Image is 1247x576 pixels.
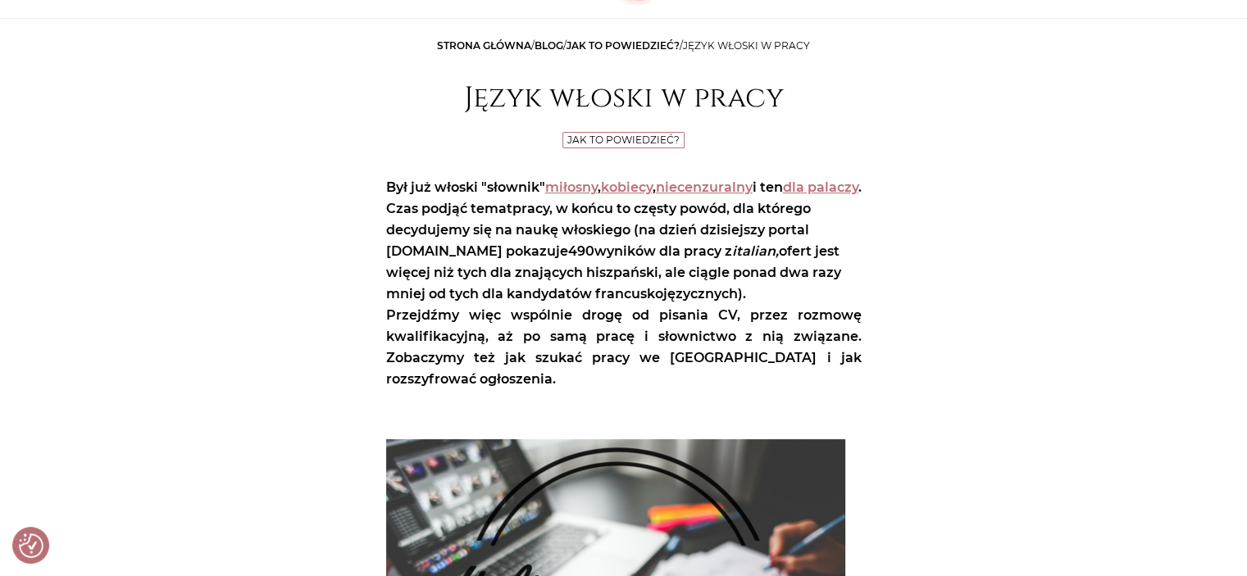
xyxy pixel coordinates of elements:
img: Revisit consent button [19,533,43,558]
p: Przejdźmy więc wspólnie drogę od pisania CV, przez rozmowę kwalifikacyjną, aż po samą pracę i sło... [386,305,862,390]
button: Preferencje co do zgód [19,533,43,558]
div: Był już włoski "słownik" , , i ten . Czas podjąć temat , w końcu to częsty powód, dla którego dec... [386,177,862,390]
a: Blog [535,39,563,52]
a: dla palaczy [783,179,858,195]
a: niecenzuralny [656,179,753,195]
span: Język włoski w pracy [683,39,810,52]
a: Jak to powiedzieć? [567,39,680,52]
strong: 490 [568,243,594,259]
a: Jak to powiedzieć? [567,134,680,146]
a: kobiecy [601,179,653,195]
a: miłosny [545,179,598,195]
strong: pracy [512,201,549,216]
h1: Język włoski w pracy [386,81,862,116]
span: / / / [437,39,810,52]
i: italian, [732,243,779,259]
a: Strona główna [437,39,531,52]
